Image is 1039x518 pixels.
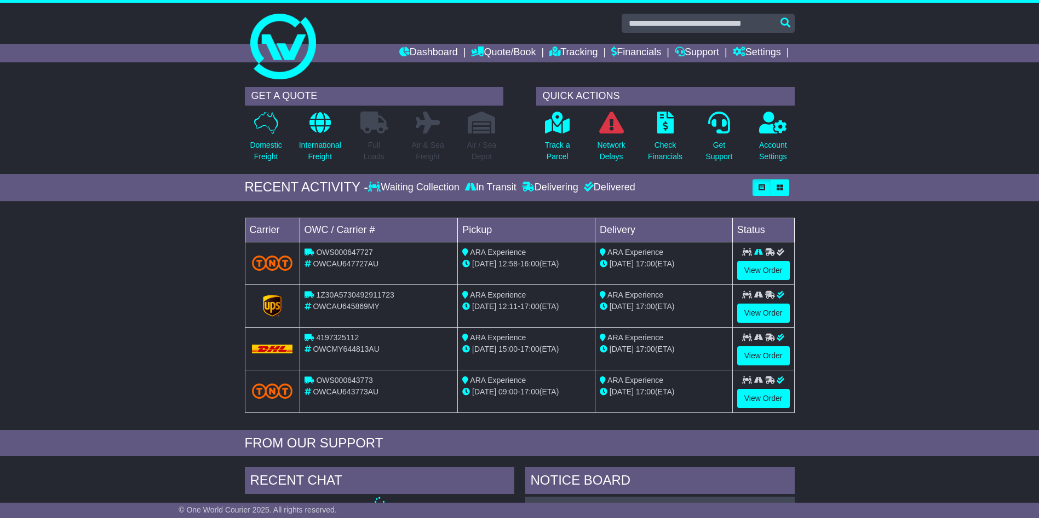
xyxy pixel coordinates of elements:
[600,386,728,398] div: (ETA)
[245,467,514,497] div: RECENT CHAT
[470,333,526,342] span: ARA Experience
[250,139,282,162] p: Domestic Freight
[636,259,655,268] span: 17:00
[462,386,590,398] div: - (ETA)
[458,218,595,242] td: Pickup
[520,345,539,353] span: 17:00
[636,387,655,396] span: 17:00
[519,182,581,194] div: Delivering
[471,44,536,62] a: Quote/Book
[245,179,369,195] div: RECENT ACTIVITY -
[737,346,790,365] a: View Order
[737,389,790,408] a: View Order
[313,259,378,268] span: OWCAU647727AU
[316,333,359,342] span: 4197325112
[636,345,655,353] span: 17:00
[179,505,337,514] span: © One World Courier 2025. All rights reserved.
[636,302,655,311] span: 17:00
[581,182,635,194] div: Delivered
[610,345,634,353] span: [DATE]
[300,218,458,242] td: OWC / Carrier #
[467,139,497,162] p: Air / Sea Depot
[412,139,444,162] p: Air & Sea Freight
[470,290,526,299] span: ARA Experience
[472,345,496,353] span: [DATE]
[360,139,388,162] p: Full Loads
[472,259,496,268] span: [DATE]
[313,387,378,396] span: OWCAU643773AU
[316,376,373,385] span: OWS000643773
[607,333,663,342] span: ARA Experience
[313,345,379,353] span: OWCMY644813AU
[462,258,590,270] div: - (ETA)
[399,44,458,62] a: Dashboard
[610,259,634,268] span: [DATE]
[498,345,518,353] span: 15:00
[737,261,790,280] a: View Order
[759,111,788,168] a: AccountSettings
[600,258,728,270] div: (ETA)
[596,111,625,168] a: NetworkDelays
[675,44,719,62] a: Support
[733,44,781,62] a: Settings
[462,182,519,194] div: In Transit
[525,467,795,497] div: NOTICE BOARD
[545,139,570,162] p: Track a Parcel
[249,111,282,168] a: DomesticFreight
[610,302,634,311] span: [DATE]
[647,111,683,168] a: CheckFinancials
[299,139,341,162] p: International Freight
[520,302,539,311] span: 17:00
[462,301,590,312] div: - (ETA)
[498,259,518,268] span: 12:58
[600,301,728,312] div: (ETA)
[299,111,342,168] a: InternationalFreight
[472,387,496,396] span: [DATE]
[610,387,634,396] span: [DATE]
[470,248,526,257] span: ARA Experience
[648,139,682,162] p: Check Financials
[607,376,663,385] span: ARA Experience
[462,344,590,355] div: - (ETA)
[520,259,539,268] span: 16:00
[595,218,732,242] td: Delivery
[520,387,539,396] span: 17:00
[759,139,787,162] p: Account Settings
[732,218,794,242] td: Status
[498,387,518,396] span: 09:00
[737,304,790,323] a: View Order
[600,344,728,355] div: (ETA)
[263,295,282,317] img: GetCarrierServiceLogo
[536,87,795,106] div: QUICK ACTIONS
[705,139,732,162] p: Get Support
[252,383,293,398] img: TNT_Domestic.png
[472,302,496,311] span: [DATE]
[252,255,293,270] img: TNT_Domestic.png
[316,290,394,299] span: 1Z30A5730492911723
[597,139,625,162] p: Network Delays
[549,44,598,62] a: Tracking
[607,248,663,257] span: ARA Experience
[544,111,571,168] a: Track aParcel
[498,302,518,311] span: 12:11
[245,218,300,242] td: Carrier
[316,248,373,257] span: OWS000647727
[470,376,526,385] span: ARA Experience
[313,302,379,311] span: OWCAU645869MY
[607,290,663,299] span: ARA Experience
[368,182,462,194] div: Waiting Collection
[705,111,733,168] a: GetSupport
[252,345,293,353] img: DHL.png
[611,44,661,62] a: Financials
[245,87,503,106] div: GET A QUOTE
[245,435,795,451] div: FROM OUR SUPPORT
